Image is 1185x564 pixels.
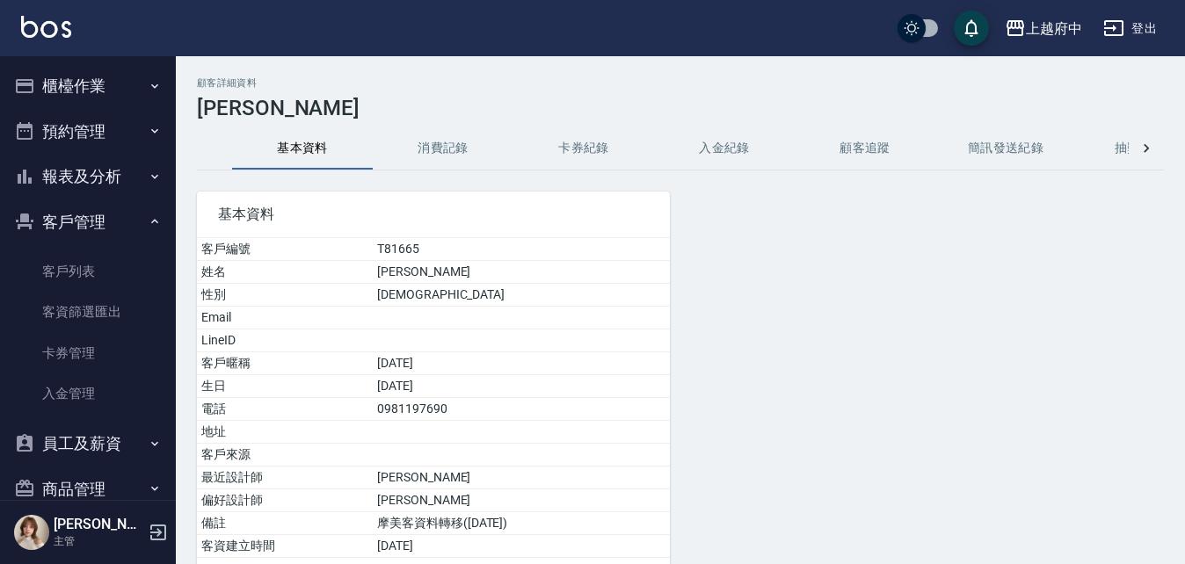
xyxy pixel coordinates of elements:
td: 最近設計師 [197,466,373,489]
button: 基本資料 [232,127,373,170]
td: 生日 [197,375,373,398]
td: LineID [197,329,373,352]
button: 報表及分析 [7,154,169,199]
td: 姓名 [197,261,373,284]
button: 櫃檯作業 [7,63,169,109]
td: [PERSON_NAME] [373,489,670,512]
p: 主管 [54,533,143,549]
button: 卡券紀錄 [513,127,654,170]
button: 顧客追蹤 [795,127,935,170]
button: 入金紀錄 [654,127,795,170]
a: 卡券管理 [7,333,169,373]
button: 商品管理 [7,466,169,512]
td: Email [197,307,373,329]
h5: [PERSON_NAME] [54,516,143,533]
td: 客資建立時間 [197,535,373,558]
a: 客資篩選匯出 [7,292,169,332]
a: 客戶列表 [7,251,169,292]
td: [DEMOGRAPHIC_DATA] [373,284,670,307]
td: 備註 [197,512,373,535]
button: 上越府中 [998,11,1089,47]
td: 摩美客資料轉移([DATE]) [373,512,670,535]
button: 預約管理 [7,109,169,155]
td: T81665 [373,238,670,261]
button: 員工及薪資 [7,421,169,466]
button: 簡訊發送紀錄 [935,127,1076,170]
td: 客戶來源 [197,444,373,466]
img: Logo [21,16,71,38]
div: 上越府中 [1026,18,1082,40]
td: [PERSON_NAME] [373,466,670,489]
td: 地址 [197,421,373,444]
td: 偏好設計師 [197,489,373,512]
td: 0981197690 [373,398,670,421]
span: 基本資料 [218,206,649,223]
h2: 顧客詳細資料 [197,77,1164,89]
td: 客戶編號 [197,238,373,261]
button: 消費記錄 [373,127,513,170]
button: save [954,11,989,46]
td: [PERSON_NAME] [373,261,670,284]
td: [DATE] [373,375,670,398]
a: 入金管理 [7,373,169,414]
td: 性別 [197,284,373,307]
h3: [PERSON_NAME] [197,96,1164,120]
td: [DATE] [373,535,670,558]
img: Person [14,515,49,550]
button: 客戶管理 [7,199,169,245]
td: [DATE] [373,352,670,375]
td: 客戶暱稱 [197,352,373,375]
button: 登出 [1096,12,1164,45]
td: 電話 [197,398,373,421]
